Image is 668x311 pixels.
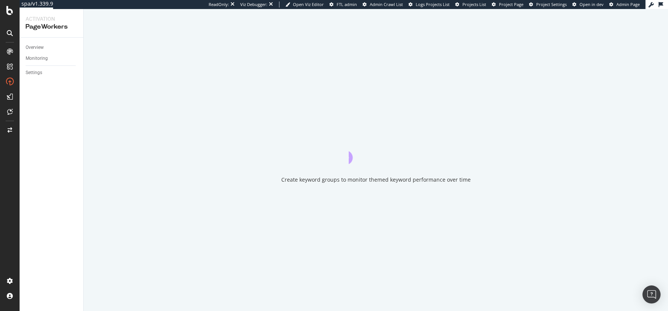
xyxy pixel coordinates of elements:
span: Project Page [499,2,523,7]
a: Projects List [455,2,486,8]
span: Projects List [462,2,486,7]
div: Activation [26,15,77,23]
div: Monitoring [26,55,48,62]
div: Overview [26,44,44,52]
a: Admin Page [609,2,640,8]
div: Open Intercom Messenger [642,285,660,303]
a: Open in dev [572,2,604,8]
a: Project Settings [529,2,567,8]
a: Settings [26,69,78,77]
div: Viz Debugger: [240,2,267,8]
a: FTL admin [329,2,357,8]
div: Create keyword groups to monitor themed keyword performance over time [281,176,471,184]
a: Monitoring [26,55,78,62]
div: Settings [26,69,42,77]
span: Open in dev [580,2,604,7]
div: ReadOnly: [209,2,229,8]
a: Project Page [492,2,523,8]
span: Admin Page [616,2,640,7]
a: Admin Crawl List [363,2,403,8]
span: Project Settings [536,2,567,7]
span: Admin Crawl List [370,2,403,7]
a: Open Viz Editor [285,2,324,8]
div: animation [349,137,403,164]
span: Logs Projects List [416,2,450,7]
span: Open Viz Editor [293,2,324,7]
a: Logs Projects List [409,2,450,8]
a: Overview [26,44,78,52]
span: FTL admin [337,2,357,7]
div: PageWorkers [26,23,77,31]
